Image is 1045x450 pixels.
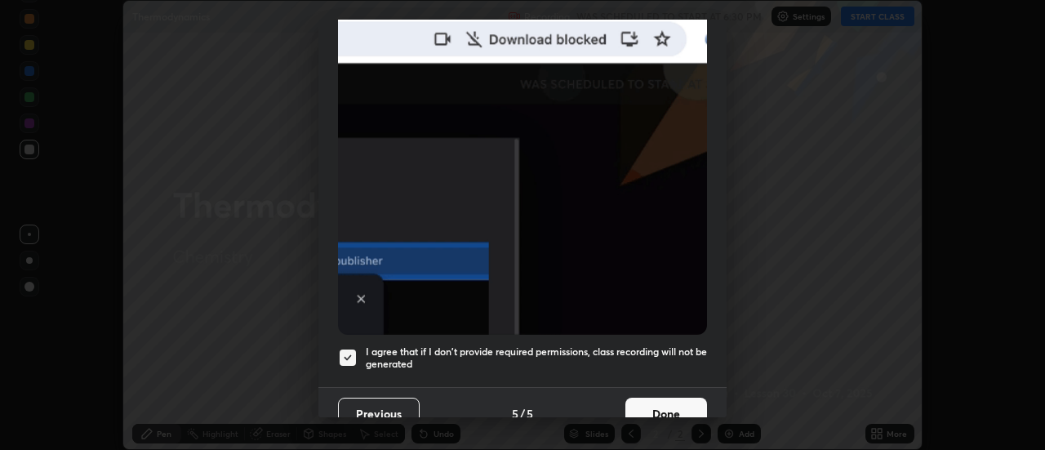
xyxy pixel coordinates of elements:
h4: 5 [512,405,518,422]
h4: 5 [527,405,533,422]
h5: I agree that if I don't provide required permissions, class recording will not be generated [366,345,707,371]
button: Done [625,398,707,430]
h4: / [520,405,525,422]
button: Previous [338,398,420,430]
